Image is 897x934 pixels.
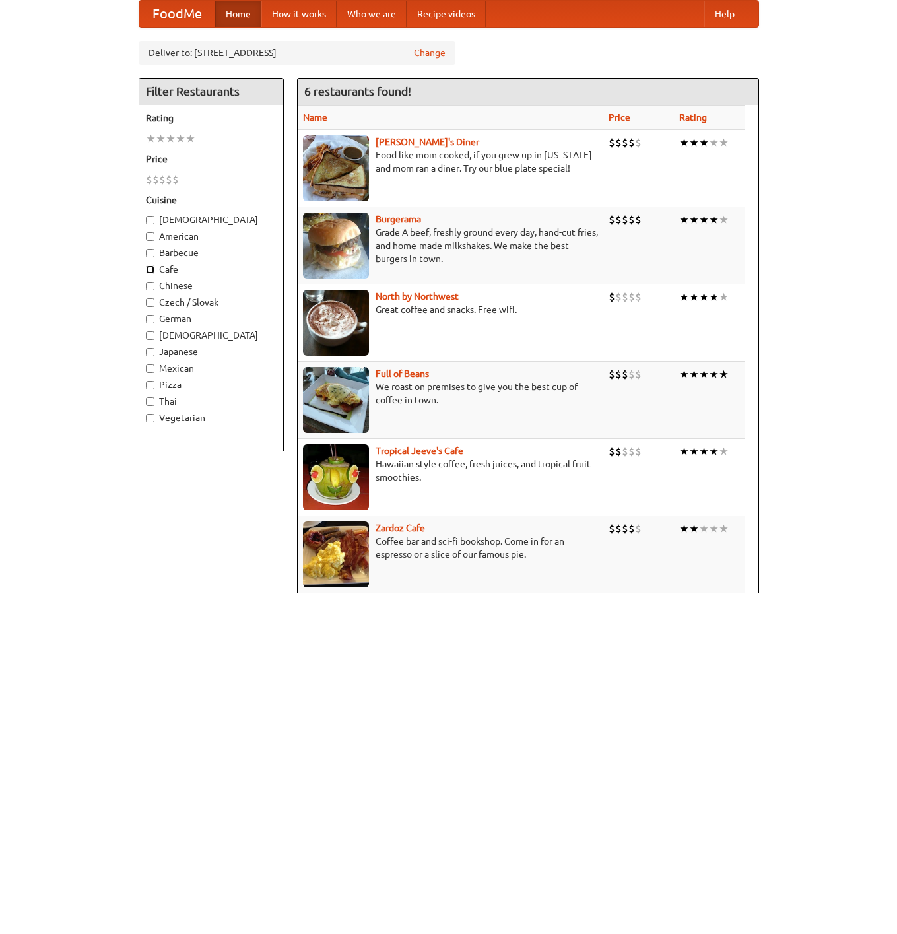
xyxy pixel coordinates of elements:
[376,137,479,147] b: [PERSON_NAME]'s Diner
[303,380,598,407] p: We roast on premises to give you the best cup of coffee in town.
[635,367,642,382] li: $
[635,213,642,227] li: $
[303,367,369,433] img: beans.jpg
[719,367,729,382] li: ★
[709,135,719,150] li: ★
[146,348,154,356] input: Japanese
[376,523,425,533] b: Zardoz Cafe
[635,290,642,304] li: $
[146,246,277,259] label: Barbecue
[303,521,369,587] img: zardoz.jpg
[609,444,615,459] li: $
[622,135,628,150] li: $
[622,521,628,536] li: $
[376,291,459,302] a: North by Northwest
[679,135,689,150] li: ★
[146,397,154,406] input: Thai
[679,213,689,227] li: ★
[146,112,277,125] h5: Rating
[615,135,622,150] li: $
[414,46,446,59] a: Change
[699,135,709,150] li: ★
[689,444,699,459] li: ★
[166,131,176,146] li: ★
[699,444,709,459] li: ★
[139,79,283,105] h4: Filter Restaurants
[146,263,277,276] label: Cafe
[146,282,154,290] input: Chinese
[609,367,615,382] li: $
[376,446,463,456] a: Tropical Jeeve's Cafe
[146,131,156,146] li: ★
[689,521,699,536] li: ★
[609,135,615,150] li: $
[146,414,154,422] input: Vegetarian
[689,135,699,150] li: ★
[628,213,635,227] li: $
[146,312,277,325] label: German
[615,367,622,382] li: $
[615,213,622,227] li: $
[679,444,689,459] li: ★
[146,249,154,257] input: Barbecue
[628,521,635,536] li: $
[622,290,628,304] li: $
[376,368,429,379] a: Full of Beans
[704,1,745,27] a: Help
[146,232,154,241] input: American
[146,216,154,224] input: [DEMOGRAPHIC_DATA]
[615,521,622,536] li: $
[609,112,630,123] a: Price
[376,214,421,224] b: Burgerama
[337,1,407,27] a: Who we are
[679,112,707,123] a: Rating
[303,290,369,356] img: north.jpg
[146,395,277,408] label: Thai
[609,290,615,304] li: $
[689,367,699,382] li: ★
[699,290,709,304] li: ★
[166,172,172,187] li: $
[303,535,598,561] p: Coffee bar and sci-fi bookshop. Come in for an espresso or a slice of our famous pie.
[146,362,277,375] label: Mexican
[139,1,215,27] a: FoodMe
[407,1,486,27] a: Recipe videos
[172,172,179,187] li: $
[719,290,729,304] li: ★
[304,85,411,98] ng-pluralize: 6 restaurants found!
[609,521,615,536] li: $
[628,135,635,150] li: $
[303,112,327,123] a: Name
[709,521,719,536] li: ★
[719,213,729,227] li: ★
[146,364,154,373] input: Mexican
[628,367,635,382] li: $
[146,331,154,340] input: [DEMOGRAPHIC_DATA]
[146,329,277,342] label: [DEMOGRAPHIC_DATA]
[709,213,719,227] li: ★
[635,135,642,150] li: $
[699,367,709,382] li: ★
[139,41,455,65] div: Deliver to: [STREET_ADDRESS]
[303,213,369,279] img: burgerama.jpg
[303,226,598,265] p: Grade A beef, freshly ground every day, hand-cut fries, and home-made milkshakes. We make the bes...
[146,193,277,207] h5: Cuisine
[156,131,166,146] li: ★
[146,230,277,243] label: American
[159,172,166,187] li: $
[689,213,699,227] li: ★
[615,290,622,304] li: $
[699,213,709,227] li: ★
[679,367,689,382] li: ★
[146,378,277,391] label: Pizza
[215,1,261,27] a: Home
[615,444,622,459] li: $
[709,367,719,382] li: ★
[622,367,628,382] li: $
[146,152,277,166] h5: Price
[719,135,729,150] li: ★
[635,521,642,536] li: $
